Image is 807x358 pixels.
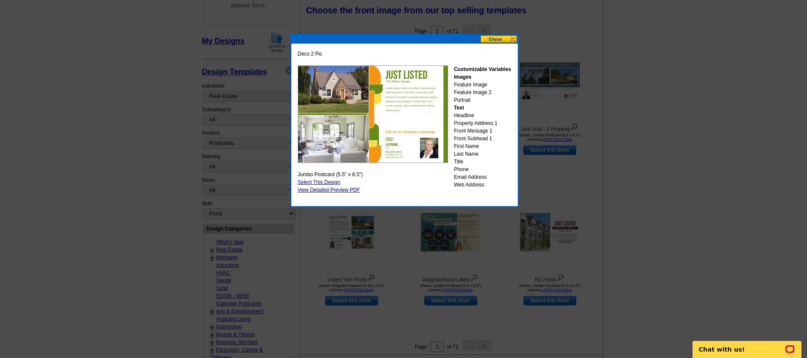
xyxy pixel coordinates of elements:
[454,74,471,80] strong: Images
[687,331,807,358] iframe: LiveChat chat widget
[298,50,323,58] span: Deco 2 Pic
[298,179,340,185] a: Select This Design
[454,105,464,111] strong: Text
[298,187,361,193] a: View Detailed Preview PDF
[454,66,511,72] strong: Customizable Variables
[298,171,363,178] span: Jumbo Postcard (5.5" x 8.5")
[454,65,511,189] div: Feature Image Feature Image 2 Portrait Headline Property Address 1 Front Message 1 Front Subhead ...
[298,65,448,163] img: GENREPJF_Deco_2_Photo_All.jpg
